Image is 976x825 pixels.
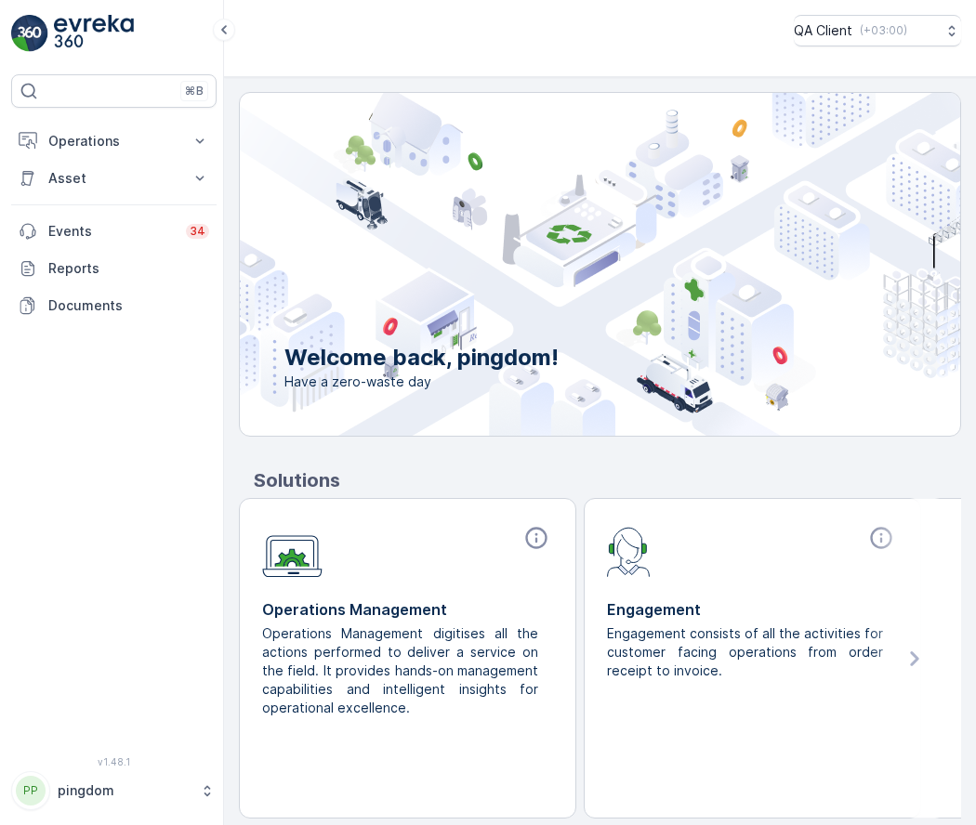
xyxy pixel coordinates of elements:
p: QA Client [794,21,852,40]
button: QA Client(+03:00) [794,15,961,46]
span: Have a zero-waste day [284,373,559,391]
img: city illustration [156,93,960,436]
span: v 1.48.1 [11,756,217,767]
a: Documents [11,287,217,324]
button: Operations [11,123,217,160]
p: pingdom [58,781,191,800]
p: Operations [48,132,179,151]
img: module-icon [607,525,651,577]
p: 34 [190,224,205,239]
p: Engagement consists of all the activities for customer facing operations from order receipt to in... [607,624,883,680]
div: PP [16,776,46,805]
a: Reports [11,250,217,287]
p: ( +03:00 ) [860,23,907,38]
p: Engagement [607,598,898,621]
p: Operations Management digitises all the actions performed to deliver a service on the field. It p... [262,624,538,717]
p: Welcome back, pingdom! [284,343,559,373]
p: Operations Management [262,598,553,621]
button: Asset [11,160,217,197]
p: Asset [48,169,179,188]
p: Documents [48,296,209,315]
p: Events [48,222,175,241]
img: logo_light-DOdMpM7g.png [54,15,134,52]
p: Solutions [254,466,961,494]
img: logo [11,15,48,52]
button: PPpingdom [11,771,217,810]
a: Events34 [11,213,217,250]
img: module-icon [262,525,323,578]
p: Reports [48,259,209,278]
p: ⌘B [185,84,204,98]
